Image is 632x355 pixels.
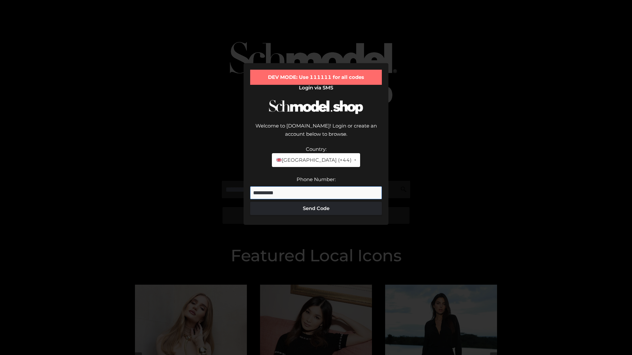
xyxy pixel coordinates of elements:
[267,94,365,120] img: Schmodel Logo
[250,85,382,91] h2: Login via SMS
[306,146,327,152] label: Country:
[250,202,382,215] button: Send Code
[276,156,351,164] span: [GEOGRAPHIC_DATA] (+44)
[250,70,382,85] div: DEV MODE: Use 111111 for all codes
[276,157,281,162] img: 🇬🇧
[297,176,336,182] label: Phone Number:
[250,122,382,145] div: Welcome to [DOMAIN_NAME]! Login or create an account below to browse.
